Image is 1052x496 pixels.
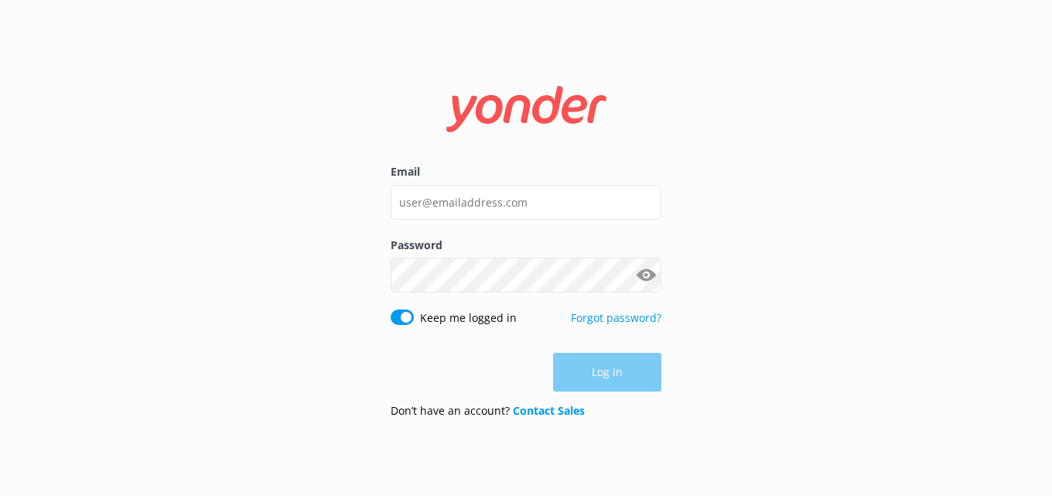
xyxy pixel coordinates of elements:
[391,163,661,180] label: Email
[513,403,585,418] a: Contact Sales
[630,260,661,291] button: Show password
[391,185,661,220] input: user@emailaddress.com
[391,402,585,419] p: Don’t have an account?
[391,237,661,254] label: Password
[571,310,661,325] a: Forgot password?
[420,310,517,327] label: Keep me logged in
